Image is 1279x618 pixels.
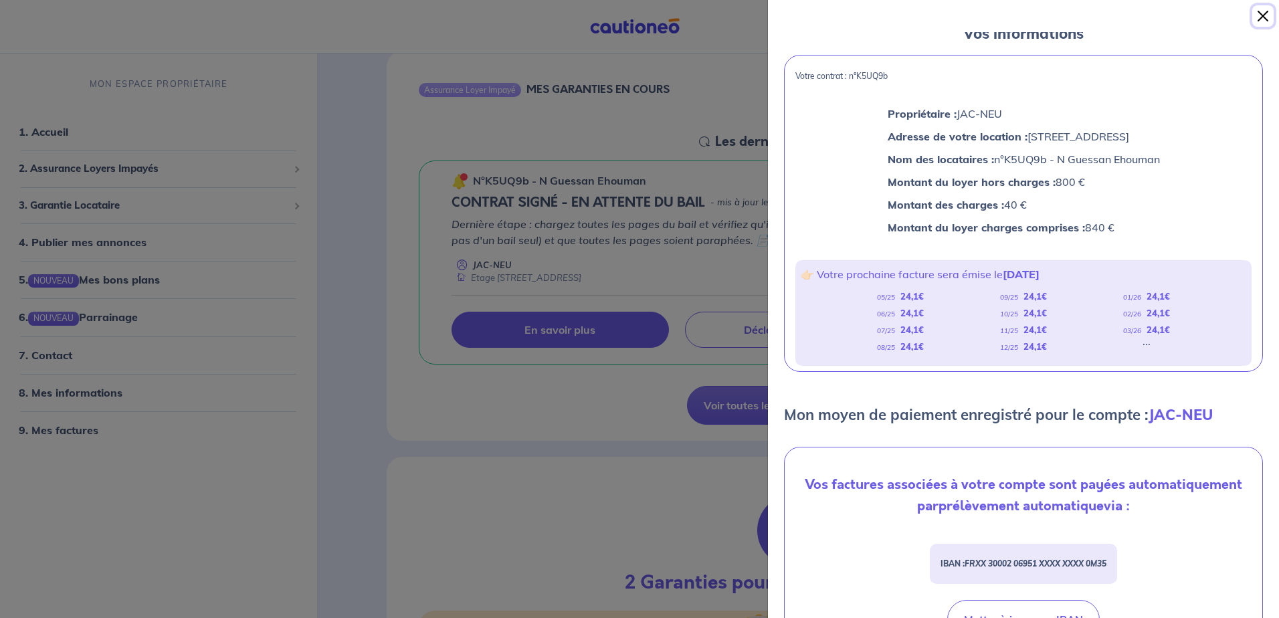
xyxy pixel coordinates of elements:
strong: 24,1 € [1023,324,1047,335]
p: JAC-NEU [888,105,1160,122]
strong: [DATE] [1003,268,1040,281]
strong: JAC-NEU [1149,405,1213,424]
em: 05/25 [877,293,895,302]
strong: Adresse de votre location : [888,130,1027,143]
p: Vos factures associées à votre compte sont payées automatiquement par via : [795,474,1252,517]
button: Close [1252,5,1274,27]
strong: Montant du loyer hors charges : [888,175,1056,189]
p: 👉🏻 Votre prochaine facture sera émise le [801,266,1246,283]
strong: 24,1 € [1023,291,1047,302]
strong: 24,1 € [900,341,924,352]
p: 840 € [888,219,1160,236]
em: 11/25 [1000,326,1018,335]
em: 02/26 [1123,310,1141,318]
strong: IBAN : [941,558,1106,569]
strong: Propriétaire : [888,107,957,120]
div: ... [1143,338,1151,355]
em: 09/25 [1000,293,1018,302]
em: 08/25 [877,343,895,352]
em: 12/25 [1000,343,1018,352]
p: Mon moyen de paiement enregistré pour le compte : [784,404,1213,425]
strong: Nom des locataires : [888,152,994,166]
strong: 24,1 € [1023,308,1047,318]
strong: 24,1 € [900,291,924,302]
em: 06/25 [877,310,895,318]
strong: prélèvement automatique [939,496,1104,516]
em: FRXX 30002 06951 XXXX XXXX 0M35 [965,558,1106,569]
strong: 24,1 € [1023,341,1047,352]
strong: 24,1 € [1147,324,1170,335]
em: 10/25 [1000,310,1018,318]
p: 800 € [888,173,1160,191]
p: 40 € [888,196,1160,213]
em: 07/25 [877,326,895,335]
strong: Montant du loyer charges comprises : [888,221,1085,234]
strong: 24,1 € [1147,291,1170,302]
strong: 24,1 € [900,324,924,335]
strong: Montant des charges : [888,198,1004,211]
em: 03/26 [1123,326,1141,335]
p: Votre contrat : n°K5UQ9b [795,72,1252,81]
strong: 24,1 € [900,308,924,318]
p: [STREET_ADDRESS] [888,128,1160,145]
strong: 24,1 € [1147,308,1170,318]
em: 01/26 [1123,293,1141,302]
p: n°K5UQ9b - N Guessan Ehouman [888,150,1160,168]
strong: Vos informations [963,24,1084,43]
